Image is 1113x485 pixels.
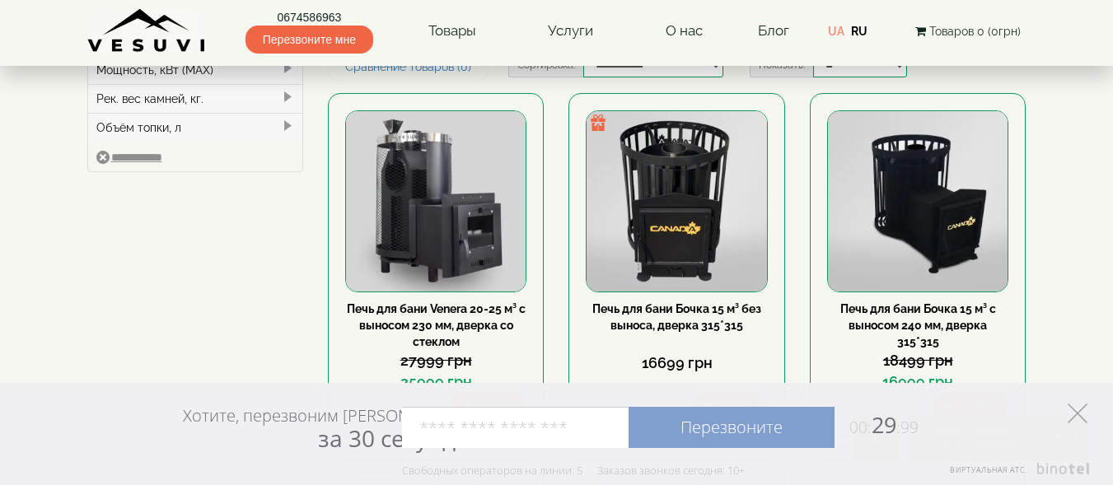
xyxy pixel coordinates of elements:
[88,55,303,84] div: Мощность, кВт (MAX)
[851,25,867,38] a: RU
[345,350,526,371] div: 27999 грн
[87,8,207,54] img: Завод VESUVI
[531,12,610,50] a: Услуги
[849,417,872,438] span: 00:
[910,22,1026,40] button: Товаров 0 (0грн)
[402,464,745,477] div: Свободных операторов на линии: 5 Заказов звонков сегодня: 10+
[88,113,303,142] div: Объём топки, л
[929,25,1021,38] span: Товаров 0 (0грн)
[587,111,766,291] img: Печь для бани Бочка 15 м³ без выноса, дверка 315*315
[940,463,1092,485] a: Виртуальная АТС
[592,302,761,332] a: Печь для бани Бочка 15 м³ без выноса, дверка 315*315
[318,422,465,454] span: за 30 секунд?
[827,350,1008,371] div: 18499 грн
[649,12,719,50] a: О нас
[347,302,526,348] a: Печь для бани Venera 20-25 м³ с выносом 230 мм, дверка со стеклом
[950,464,1026,475] span: Виртуальная АТС
[346,111,526,291] img: Печь для бани Venera 20-25 м³ с выносом 230 мм, дверка со стеклом
[828,111,1008,291] img: Печь для бани Бочка 15 м³ с выносом 240 мм, дверка 315*315
[328,53,489,81] a: Сравнение товаров (0)
[629,407,835,448] a: Перезвоните
[345,371,526,393] div: 25999 грн
[246,9,373,26] a: 0674586963
[758,22,789,39] a: Блог
[412,12,493,50] a: Товары
[246,26,373,54] span: Перезвоните мне
[896,417,919,438] span: :99
[590,114,606,131] img: gift
[835,409,919,440] span: 29
[828,25,844,38] a: UA
[586,352,767,374] div: 16699 грн
[183,405,465,451] div: Хотите, перезвоним [PERSON_NAME]
[88,84,303,113] div: Рек. вес камней, кг.
[827,371,1008,393] div: 16999 грн
[840,302,996,348] a: Печь для бани Бочка 15 м³ с выносом 240 мм, дверка 315*315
